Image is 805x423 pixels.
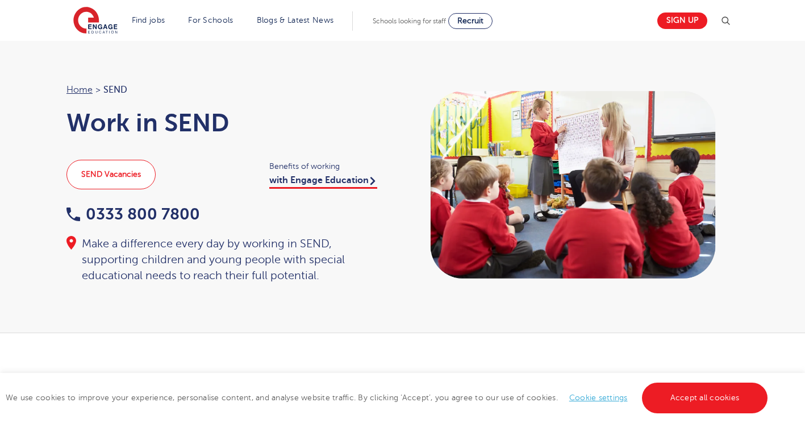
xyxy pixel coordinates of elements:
a: with Engage Education [269,175,377,189]
a: 0333 800 7800 [66,205,200,223]
h1: Work in SEND [66,109,391,137]
a: Cookie settings [569,393,628,402]
div: Make a difference every day by working in SEND, supporting children and young people with special... [66,236,391,284]
a: Blogs & Latest News [257,16,334,24]
span: Benefits of working [269,160,391,173]
span: > [95,85,101,95]
a: Accept all cookies [642,383,768,413]
a: Find jobs [132,16,165,24]
a: For Schools [188,16,233,24]
img: Engage Education [73,7,118,35]
nav: breadcrumb [66,82,391,97]
a: Home [66,85,93,95]
a: SEND Vacancies [66,160,156,189]
span: We use cookies to improve your experience, personalise content, and analyse website traffic. By c... [6,393,770,402]
a: Sign up [657,13,707,29]
span: Recruit [457,16,483,25]
a: Recruit [448,13,493,29]
span: SEND [103,82,127,97]
span: Schools looking for staff [373,17,446,25]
